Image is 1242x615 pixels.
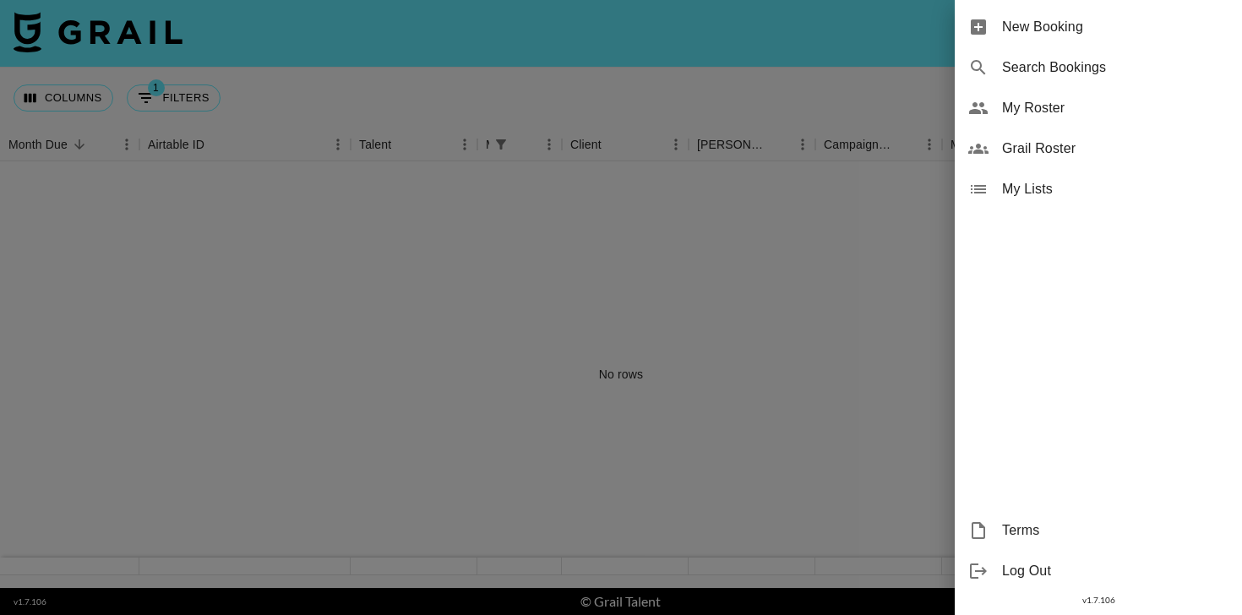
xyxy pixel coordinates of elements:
span: Grail Roster [1002,139,1228,159]
span: Search Bookings [1002,57,1228,78]
div: My Lists [955,169,1242,210]
span: New Booking [1002,17,1228,37]
span: My Lists [1002,179,1228,199]
span: My Roster [1002,98,1228,118]
span: Terms [1002,520,1228,541]
div: Log Out [955,551,1242,591]
div: My Roster [955,88,1242,128]
div: Search Bookings [955,47,1242,88]
div: Terms [955,510,1242,551]
span: Log Out [1002,561,1228,581]
div: Grail Roster [955,128,1242,169]
div: New Booking [955,7,1242,47]
div: v 1.7.106 [955,591,1242,609]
